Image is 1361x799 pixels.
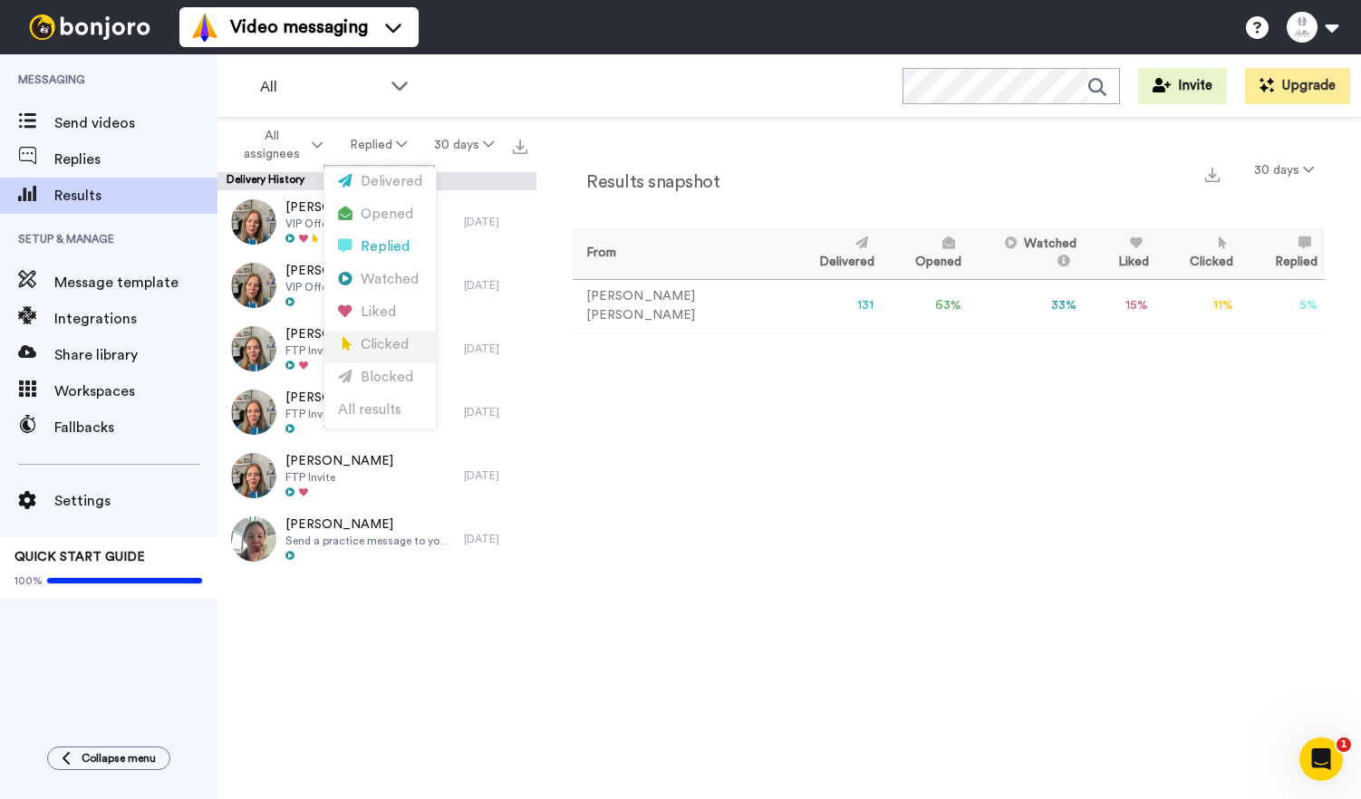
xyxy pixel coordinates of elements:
span: FTP Invite [285,470,393,485]
span: [PERSON_NAME] [285,325,393,343]
span: Send videos [54,112,217,134]
span: 1 [1337,737,1351,752]
button: Export a summary of each team member’s results that match this filter now. [1200,160,1225,187]
span: Replies [54,149,217,170]
span: [PERSON_NAME] [285,452,393,470]
div: Watched [338,270,422,290]
div: Clicked [338,335,422,355]
td: 63 % [882,279,970,332]
button: 30 days [1243,154,1325,187]
img: bc97d674-a63e-43a9-b900-5fbeae9bcdff-thumb.jpg [231,516,276,562]
span: Video messaging [230,14,368,40]
img: 299f6212-6e3d-4258-8aa2-e30a7d2709bf-thumb.jpg [231,453,276,498]
td: 33 % [969,279,1083,332]
button: Upgrade [1245,68,1350,104]
span: Workspaces [54,380,217,402]
span: Results [54,185,217,207]
a: [PERSON_NAME]FTP Invite[DATE] [217,380,536,444]
td: [PERSON_NAME] [PERSON_NAME] [573,279,785,332]
div: Delivered [338,172,422,192]
div: Blocked [338,368,422,388]
div: Delivery History [217,172,536,190]
span: Send a practice message to yourself [285,534,455,548]
span: VIP Offer [285,280,393,294]
td: 5 % [1240,279,1325,332]
span: Fallbacks [54,417,217,438]
button: Export all results that match these filters now. [507,131,533,159]
button: Invite [1138,68,1227,104]
td: 11 % [1156,279,1241,332]
span: Integrations [54,308,217,330]
th: From [573,228,785,279]
span: Share library [54,344,217,366]
a: [PERSON_NAME]Send a practice message to yourself[DATE] [217,507,536,571]
th: Clicked [1156,228,1241,279]
img: 54a036ba-fad4-4c84-a425-62d8b485fa3c-thumb.jpg [231,263,276,308]
th: Watched [969,228,1083,279]
button: Replied [336,129,420,161]
span: Settings [54,490,217,512]
span: All assignees [235,127,308,163]
img: 54a036ba-fad4-4c84-a425-62d8b485fa3c-thumb.jpg [231,199,276,245]
span: FTP Invite [285,407,393,421]
div: [DATE] [464,215,527,229]
button: All assignees [221,120,336,170]
div: Liked [338,303,422,322]
img: 63f0fb0a-2f56-4f6b-bc10-7cf5342ebc0b-thumb.jpg [231,390,276,435]
span: [PERSON_NAME] [285,515,455,534]
span: [PERSON_NAME] [285,389,393,407]
button: 30 days [420,129,507,161]
span: [PERSON_NAME] [285,262,393,280]
span: QUICK START GUIDE [14,551,145,563]
a: [PERSON_NAME]FTP Invite[DATE] [217,317,536,380]
th: Liked [1084,228,1156,279]
button: Collapse menu [47,746,170,770]
span: Message template [54,272,217,294]
td: 131 [785,279,882,332]
img: ab1b73d4-a3ca-4dc8-93c0-50c1497d9326-thumb.jpg [231,326,276,371]
th: Delivered [785,228,882,279]
img: vm-color.svg [190,13,219,42]
a: [PERSON_NAME]VIP Offer[DATE] [217,254,536,317]
div: [DATE] [464,278,527,293]
div: Opened [338,205,422,225]
span: [PERSON_NAME] [285,198,393,217]
div: [DATE] [464,405,527,419]
td: 15 % [1084,279,1156,332]
span: Collapse menu [82,751,156,765]
span: FTP Invite [285,343,393,358]
div: [DATE] [464,532,527,546]
span: All [260,76,381,98]
h2: Results snapshot [573,172,719,192]
a: [PERSON_NAME]FTP Invite[DATE] [217,444,536,507]
a: [PERSON_NAME]VIP Offer[DATE] [217,190,536,254]
img: export.svg [1205,168,1220,182]
th: Replied [1240,228,1325,279]
img: bj-logo-header-white.svg [22,14,158,40]
th: Opened [882,228,970,279]
div: All results [338,400,422,420]
iframe: Intercom live chat [1299,737,1343,781]
span: VIP Offer [285,217,393,231]
div: Replied [338,237,422,257]
img: export.svg [513,140,527,154]
span: 100% [14,573,43,588]
div: [DATE] [464,342,527,356]
div: [DATE] [464,468,527,483]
